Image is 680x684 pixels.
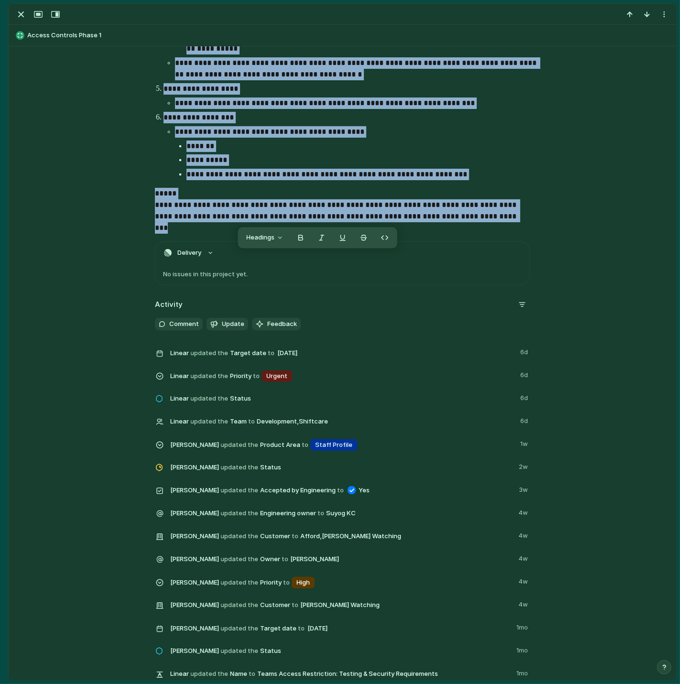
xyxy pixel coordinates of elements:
[170,624,219,633] span: [PERSON_NAME]
[170,348,189,358] span: Linear
[170,483,513,497] span: Accepted by Engineering
[27,31,672,40] span: Access Controls Phase 1
[191,348,229,358] span: updated the
[170,486,219,495] span: [PERSON_NAME]
[155,299,183,310] h2: Activity
[170,554,219,564] span: [PERSON_NAME]
[298,624,305,633] span: to
[191,417,229,426] span: updated the
[516,621,530,632] span: 1mo
[170,621,511,635] span: Target date
[305,623,330,634] span: [DATE]
[221,532,259,541] span: updated the
[249,417,255,426] span: to
[170,346,515,360] span: Target date
[518,506,530,518] span: 4w
[326,509,356,518] span: Suyog KC
[221,624,259,633] span: updated the
[155,263,529,285] div: No issues in this project yet.
[338,486,344,495] span: to
[170,575,513,589] span: Priority
[170,532,219,541] span: [PERSON_NAME]
[170,578,219,587] span: [PERSON_NAME]
[315,440,352,450] span: Staff Profile
[170,506,513,520] span: Engineering owner
[170,371,189,381] span: Linear
[170,646,219,656] span: [PERSON_NAME]
[170,552,513,565] span: Owner
[520,414,530,426] span: 6d
[292,600,299,610] span: to
[520,437,530,449] span: 1w
[518,552,530,564] span: 4w
[253,371,260,381] span: to
[170,440,219,450] span: [PERSON_NAME]
[359,486,370,495] span: Yes
[266,371,287,381] span: Urgent
[170,644,511,657] span: Status
[318,509,325,518] span: to
[282,554,289,564] span: to
[221,509,259,518] span: updated the
[302,440,309,450] span: to
[170,437,515,452] span: Product Area
[222,319,244,329] span: Update
[520,391,530,403] span: 6d
[518,598,530,609] span: 4w
[170,667,511,680] span: Name Teams Access Restriction: Testing & Security Requirements
[284,578,290,587] span: to
[247,233,275,243] span: Headings
[191,371,229,381] span: updated the
[267,319,297,329] span: Feedback
[169,319,199,329] span: Comment
[170,529,513,543] span: Customer
[300,600,380,610] span: [PERSON_NAME] Watching
[268,348,275,358] span: to
[519,483,530,495] span: 3w
[221,554,259,564] span: updated the
[518,529,530,541] span: 4w
[519,460,530,472] span: 2w
[221,578,259,587] span: updated the
[518,575,530,586] span: 4w
[13,28,672,43] button: Access Controls Phase 1
[191,394,229,403] span: updated the
[257,417,328,426] span: Development , Shiftcare
[296,578,310,587] span: High
[170,600,219,610] span: [PERSON_NAME]
[155,242,529,263] button: Delivery
[221,463,259,472] span: updated the
[170,369,515,383] span: Priority
[221,440,259,450] span: updated the
[170,391,515,405] span: Status
[207,318,248,330] button: Update
[516,667,530,678] span: 1mo
[520,346,530,357] span: 6d
[170,509,219,518] span: [PERSON_NAME]
[290,554,339,564] span: [PERSON_NAME]
[155,318,203,330] button: Comment
[221,646,259,656] span: updated the
[191,669,229,679] span: updated the
[170,414,515,428] span: Team
[300,532,401,541] span: Afford , [PERSON_NAME] Watching
[170,394,189,403] span: Linear
[221,486,259,495] span: updated the
[252,318,301,330] button: Feedback
[170,460,513,474] span: Status
[520,369,530,380] span: 6d
[292,532,299,541] span: to
[249,669,256,679] span: to
[170,417,189,426] span: Linear
[155,263,529,285] div: Delivery
[170,463,219,472] span: [PERSON_NAME]
[275,347,300,359] span: [DATE]
[221,600,259,610] span: updated the
[170,669,189,679] span: Linear
[170,598,513,611] span: Customer
[241,230,289,245] button: Headings
[516,644,530,655] span: 1mo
